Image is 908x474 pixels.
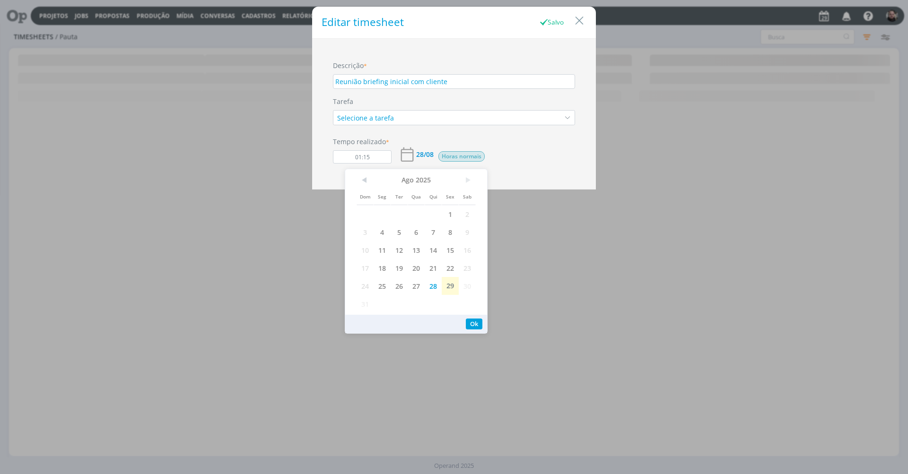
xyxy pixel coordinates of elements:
span: 2 [459,205,476,223]
span: Dom [357,187,374,205]
span: 17 [357,259,374,277]
div: Reunião briefing inicial com cliente [333,74,575,89]
span: 24 [357,277,374,295]
span: 22 [442,259,459,277]
span: Ago 2025 [374,173,459,187]
span: 14 [425,241,442,259]
span: Horas normais [438,151,485,162]
span: 3 [357,223,374,241]
span: 25 [374,277,391,295]
div: dialog [312,7,596,190]
span: 1 [442,205,459,223]
span: Seg [374,187,391,205]
span: 7 [425,223,442,241]
label: Tarefa [333,96,575,106]
span: 29 [442,277,459,295]
span: 20 [408,259,425,277]
span: 26 [391,277,408,295]
div: Salvo [539,17,564,27]
span: 31 [357,295,374,313]
span: Qui [425,187,442,205]
span: 15 [442,241,459,259]
span: 13 [408,241,425,259]
span: Sex [442,187,459,205]
span: 27 [408,277,425,295]
span: 4 [374,223,391,241]
span: 28 [425,277,442,295]
span: 12 [391,241,408,259]
span: > [459,173,476,187]
span: 10 [357,241,374,259]
span: 9 [459,223,476,241]
span: 5 [391,223,408,241]
div: 28/08 [416,151,434,158]
label: Descrição [333,60,367,70]
span: 18 [374,259,391,277]
span: Sab [459,187,476,205]
span: 16 [459,241,476,259]
span: 23 [459,259,476,277]
span: 21 [425,259,442,277]
span: < [357,173,374,187]
span: 19 [391,259,408,277]
span: Qua [408,187,425,205]
span: 11 [374,241,391,259]
span: 8 [442,223,459,241]
span: 6 [408,223,425,241]
span: 30 [459,277,476,295]
button: Close [572,13,586,28]
span: Ter [391,187,408,205]
button: Ok [466,319,482,329]
label: Tempo realizado [333,137,389,147]
h1: Editar timesheet [322,16,404,29]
